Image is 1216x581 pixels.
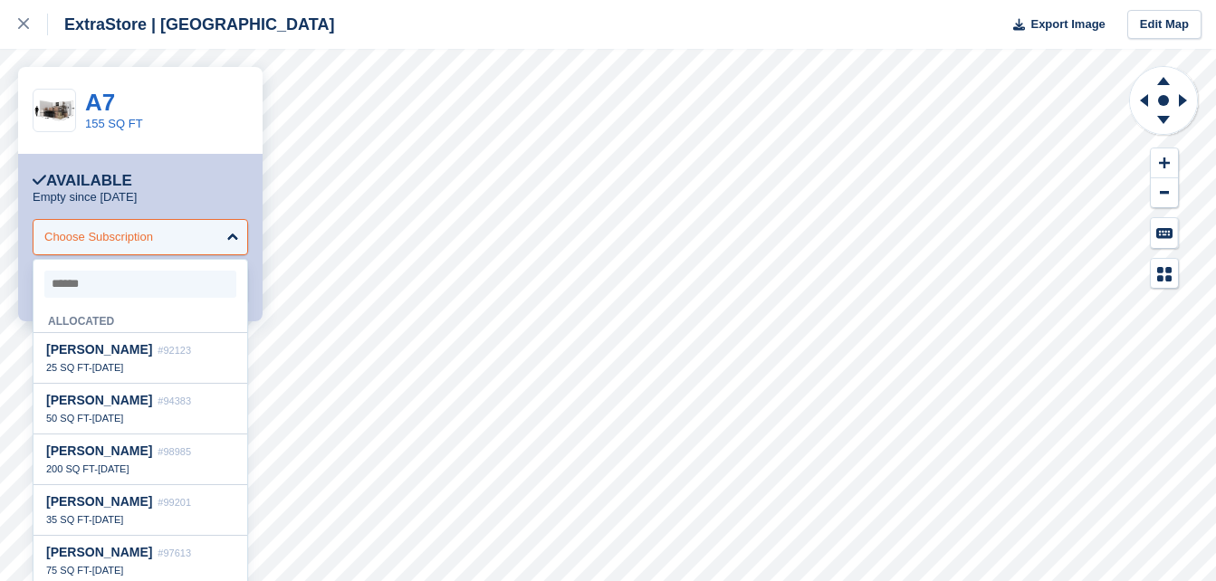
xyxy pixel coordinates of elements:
img: 150-sqft-unit.jpg [34,95,75,127]
div: ExtraStore | [GEOGRAPHIC_DATA] [48,14,334,35]
button: Export Image [1002,10,1106,40]
span: 50 SQ FT [46,413,89,424]
span: [PERSON_NAME] [46,443,152,458]
div: Available [33,172,132,190]
span: [DATE] [92,362,124,373]
a: 155 SQ FT [85,117,143,130]
span: 200 SQ FT [46,463,94,474]
div: - [46,513,235,526]
p: Empty since [DATE] [33,190,137,205]
div: - [46,361,235,374]
span: #97613 [158,548,191,558]
span: [PERSON_NAME] [46,342,152,357]
span: #92123 [158,345,191,356]
span: 25 SQ FT [46,362,89,373]
button: Zoom In [1151,148,1178,178]
span: #98985 [158,446,191,457]
a: A7 [85,89,115,116]
span: [PERSON_NAME] [46,393,152,407]
span: 35 SQ FT [46,514,89,525]
div: - [46,564,235,576]
span: 75 SQ FT [46,565,89,576]
div: Allocated [34,305,247,333]
div: Choose Subscription [44,228,153,246]
span: [DATE] [92,514,124,525]
div: - [46,412,235,424]
span: [DATE] [92,565,124,576]
span: #99201 [158,497,191,508]
button: Map Legend [1151,259,1178,289]
div: - [46,462,235,475]
button: Zoom Out [1151,178,1178,208]
span: [PERSON_NAME] [46,494,152,509]
button: Keyboard Shortcuts [1151,218,1178,248]
span: #94383 [158,395,191,406]
a: Edit Map [1127,10,1202,40]
span: [DATE] [92,413,124,424]
span: [PERSON_NAME] [46,545,152,559]
span: [DATE] [98,463,129,474]
span: Export Image [1030,15,1105,33]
